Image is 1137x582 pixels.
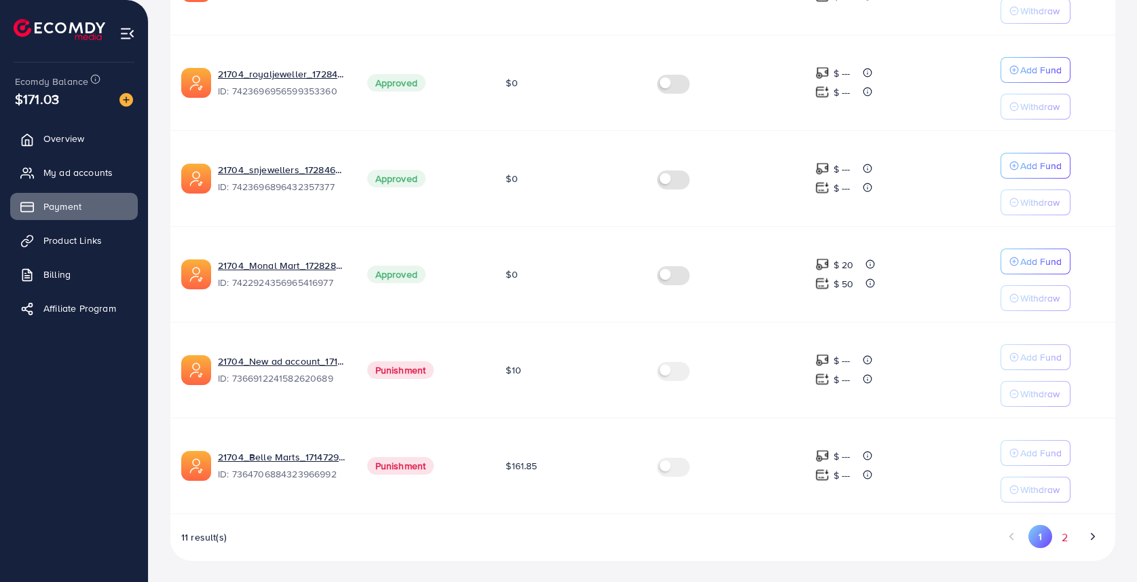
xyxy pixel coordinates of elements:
button: Go to page 1 [1028,525,1052,548]
p: $ --- [834,65,851,81]
ul: Pagination [1001,525,1104,550]
p: Withdraw [1020,290,1060,306]
a: Billing [10,261,138,288]
button: Go to page 2 [1052,525,1077,550]
span: ID: 7422924356965416977 [218,276,346,289]
p: Withdraw [1020,3,1060,19]
img: top-up amount [815,181,830,195]
p: $ --- [834,161,851,177]
span: ID: 7423696956599353360 [218,84,346,98]
img: ic-ads-acc.e4c84228.svg [181,259,211,289]
button: Withdraw [1001,285,1070,311]
span: $10 [506,363,521,377]
span: Approved [367,74,426,92]
p: Add Fund [1020,445,1062,461]
button: Withdraw [1001,477,1070,503]
a: Product Links [10,227,138,254]
span: Punishment [367,361,434,379]
img: top-up amount [815,468,830,482]
img: top-up amount [815,449,830,463]
a: 21704_royaljeweller_1728464163433 [218,67,346,81]
img: ic-ads-acc.e4c84228.svg [181,164,211,194]
p: Withdraw [1020,98,1060,115]
p: $ --- [834,467,851,484]
span: Billing [43,268,71,281]
span: Punishment [367,457,434,475]
a: 21704_New ad account_1715242935867 [218,354,346,368]
img: top-up amount [815,66,830,80]
iframe: Chat [1079,521,1127,572]
p: $ 50 [834,276,854,292]
span: Approved [367,266,426,283]
span: ID: 7364706884323966992 [218,467,346,481]
div: <span class='underline'>21704_snjewellers_1728464129451</span></br>7423696896432357377 [218,163,346,194]
p: Add Fund [1020,158,1062,174]
span: Payment [43,200,81,213]
a: My ad accounts [10,159,138,186]
button: Add Fund [1001,344,1070,370]
img: top-up amount [815,257,830,272]
span: 11 result(s) [181,530,227,544]
button: Add Fund [1001,57,1070,83]
a: 21704_Belle Marts_1714729458379 [218,450,346,464]
img: ic-ads-acc.e4c84228.svg [181,68,211,98]
span: Affiliate Program [43,302,116,315]
img: image [119,93,133,107]
button: Withdraw [1001,189,1070,215]
button: Add Fund [1001,153,1070,179]
a: Overview [10,125,138,152]
button: Add Fund [1001,440,1070,466]
span: ID: 7366912241582620689 [218,371,346,385]
button: Withdraw [1001,94,1070,120]
a: 21704_snjewellers_1728464129451 [218,163,346,177]
a: Affiliate Program [10,295,138,322]
span: ID: 7423696896432357377 [218,180,346,194]
span: Ecomdy Balance [15,75,88,88]
p: $ --- [834,352,851,369]
span: $0 [506,172,517,185]
img: ic-ads-acc.e4c84228.svg [181,451,211,481]
a: Payment [10,193,138,220]
span: $0 [506,76,517,90]
p: Withdraw [1020,194,1060,211]
img: ic-ads-acc.e4c84228.svg [181,355,211,385]
p: Add Fund [1020,349,1062,365]
p: $ 20 [834,257,854,273]
p: $ --- [834,180,851,196]
p: $ --- [834,84,851,101]
p: Add Fund [1020,62,1062,78]
button: Withdraw [1001,381,1070,407]
span: $0 [506,268,517,281]
span: $171.03 [15,89,59,109]
img: top-up amount [815,276,830,291]
img: menu [119,26,135,41]
img: top-up amount [815,85,830,99]
p: Withdraw [1020,481,1060,498]
img: top-up amount [815,353,830,367]
div: <span class='underline'>21704_Monal Mart_1728284276179</span></br>7422924356965416977 [218,259,346,290]
p: $ --- [834,448,851,465]
span: Overview [43,132,84,145]
div: <span class='underline'>21704_royaljeweller_1728464163433</span></br>7423696956599353360 [218,67,346,98]
img: top-up amount [815,162,830,176]
span: Product Links [43,234,102,247]
img: top-up amount [815,372,830,386]
span: $161.85 [506,459,537,473]
span: My ad accounts [43,166,113,179]
p: Withdraw [1020,386,1060,402]
div: <span class='underline'>21704_Belle Marts_1714729458379</span></br>7364706884323966992 [218,450,346,481]
img: logo [14,19,105,40]
button: Add Fund [1001,249,1070,274]
span: Approved [367,170,426,187]
p: $ --- [834,371,851,388]
a: 21704_Monal Mart_1728284276179 [218,259,346,272]
div: <span class='underline'>21704_New ad account_1715242935867</span></br>7366912241582620689 [218,354,346,386]
p: Add Fund [1020,253,1062,270]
